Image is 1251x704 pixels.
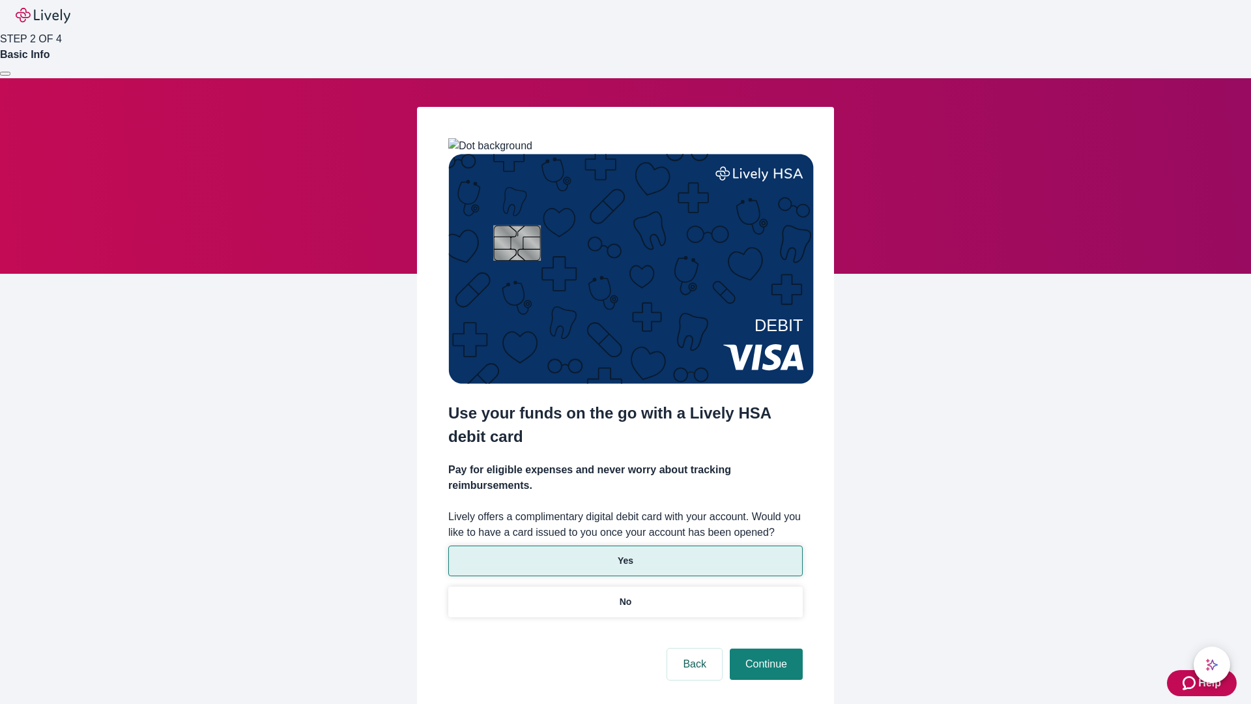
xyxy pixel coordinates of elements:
[448,587,803,617] button: No
[16,8,70,23] img: Lively
[448,462,803,493] h4: Pay for eligible expenses and never worry about tracking reimbursements.
[1167,670,1237,696] button: Zendesk support iconHelp
[448,402,803,448] h2: Use your funds on the go with a Lively HSA debit card
[730,649,803,680] button: Continue
[448,546,803,576] button: Yes
[1205,658,1218,671] svg: Lively AI Assistant
[620,595,632,609] p: No
[448,154,814,384] img: Debit card
[667,649,722,680] button: Back
[448,509,803,540] label: Lively offers a complimentary digital debit card with your account. Would you like to have a card...
[1194,647,1230,683] button: chat
[448,138,532,154] img: Dot background
[618,554,633,568] p: Yes
[1198,675,1221,691] span: Help
[1183,675,1198,691] svg: Zendesk support icon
